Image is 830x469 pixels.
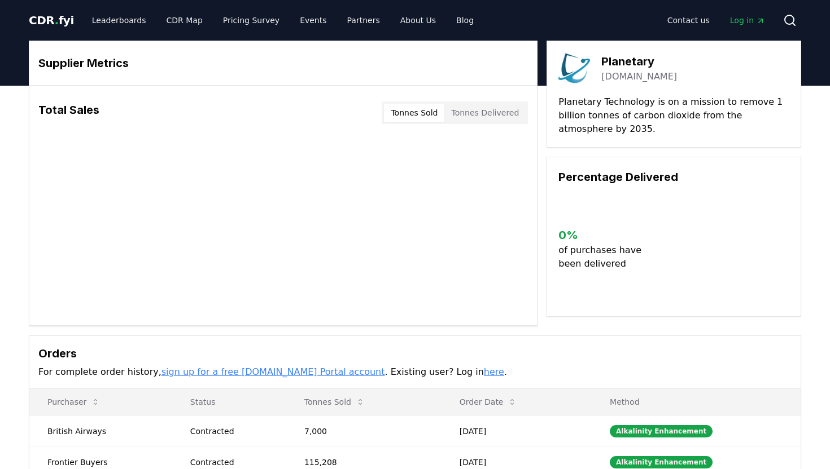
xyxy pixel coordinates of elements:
a: sign up for a free [DOMAIN_NAME] Portal account [161,366,385,377]
span: Log in [730,15,765,26]
h3: 0 % [558,227,650,244]
a: Contact us [658,10,719,30]
span: CDR fyi [29,14,74,27]
a: Pricing Survey [214,10,289,30]
button: Tonnes Sold [295,391,374,413]
a: here [484,366,504,377]
div: Contracted [190,457,277,468]
p: Planetary Technology is on a mission to remove 1 billion tonnes of carbon dioxide from the atmosp... [558,95,789,136]
a: Partners [338,10,389,30]
h3: Percentage Delivered [558,169,789,185]
p: of purchases have been delivered [558,244,650,271]
span: . [55,14,59,27]
td: [DATE] [442,415,592,446]
a: Blog [447,10,483,30]
a: Events [291,10,335,30]
nav: Main [83,10,483,30]
button: Purchaser [38,391,109,413]
button: Tonnes Delivered [444,104,526,122]
nav: Main [658,10,774,30]
div: Contracted [190,426,277,437]
p: For complete order history, . Existing user? Log in . [38,365,792,379]
button: Order Date [451,391,526,413]
img: Planetary-logo [558,52,590,84]
td: British Airways [29,415,172,446]
div: Alkalinity Enhancement [610,456,713,468]
a: CDR Map [158,10,212,30]
a: Log in [721,10,774,30]
h3: Supplier Metrics [38,55,528,72]
div: Alkalinity Enhancement [610,425,713,437]
p: Method [601,396,792,408]
h3: Orders [38,345,792,362]
a: CDR.fyi [29,12,74,28]
h3: Planetary [601,53,677,70]
button: Tonnes Sold [384,104,444,122]
p: Status [181,396,277,408]
h3: Total Sales [38,101,99,124]
td: 7,000 [286,415,442,446]
a: Leaderboards [83,10,155,30]
a: About Us [391,10,445,30]
a: [DOMAIN_NAME] [601,70,677,83]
